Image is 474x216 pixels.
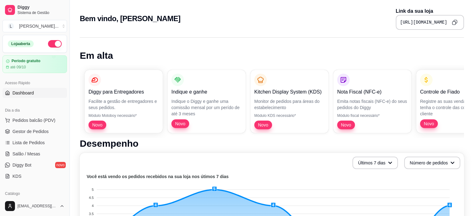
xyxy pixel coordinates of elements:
[450,17,460,27] button: Copy to clipboard
[17,10,65,15] span: Sistema de Gestão
[2,138,67,148] a: Lista de Pedidos
[254,88,325,96] p: Kitchen Display System (KDS)
[89,88,159,96] p: Diggy para Entregadores
[89,113,159,118] p: Módulo Motoboy necessário*
[254,113,325,118] p: Módulo KDS necessário*
[2,115,67,125] button: Pedidos balcão (PDV)
[80,50,464,61] h1: Em alta
[2,88,67,98] a: Dashboard
[8,23,14,29] span: L
[352,157,398,169] button: Últimos 7 dias
[80,14,180,24] h2: Bem vindo, [PERSON_NAME]
[12,162,31,168] span: Diggy Bot
[2,126,67,136] a: Gestor de Pedidos
[12,59,41,63] article: Período gratuito
[173,121,188,127] span: Novo
[90,122,105,128] span: Novo
[17,204,57,209] span: [EMAIL_ADDRESS][DOMAIN_NAME]
[171,88,242,96] p: Indique e ganhe
[89,98,159,111] p: Facilite a gestão de entregadores e seus pedidos.
[256,122,271,128] span: Novo
[2,199,67,214] button: [EMAIL_ADDRESS][DOMAIN_NAME]
[338,122,354,128] span: Novo
[12,117,55,123] span: Pedidos balcão (PDV)
[8,40,34,47] div: Loja aberta
[171,98,242,117] p: Indique o Diggy e ganhe uma comissão mensal por um perído de até 3 meses
[2,189,67,199] div: Catálogo
[12,151,40,157] span: Salão / Mesas
[337,113,408,118] p: Módulo fiscal necessário*
[2,149,67,159] a: Salão / Mesas
[12,140,45,146] span: Lista de Pedidos
[2,55,67,73] a: Período gratuitoaté 09/10
[251,70,328,133] button: Kitchen Display System (KDS)Monitor de pedidos para áreas do estabelecimentoMódulo KDS necessário...
[2,171,67,181] a: KDS
[337,98,408,111] p: Emita notas fiscais (NFC-e) do seus pedidos do Diggy
[12,90,34,96] span: Dashboard
[2,160,67,170] a: Diggy Botnovo
[17,5,65,10] span: Diggy
[400,19,447,25] pre: [URL][DOMAIN_NAME]
[254,98,325,111] p: Monitor de pedidos para áreas do estabelecimento
[92,204,93,208] tspan: 4
[92,188,93,191] tspan: 5
[89,196,93,200] tspan: 4.5
[2,20,67,32] button: Select a team
[2,105,67,115] div: Dia a dia
[85,70,163,133] button: Diggy para EntregadoresFacilite a gestão de entregadores e seus pedidos.Módulo Motoboy necessário...
[48,40,62,48] button: Alterar Status
[12,128,49,135] span: Gestor de Pedidos
[421,121,437,127] span: Novo
[168,70,246,133] button: Indique e ganheIndique o Diggy e ganhe uma comissão mensal por um perído de até 3 mesesNovo
[10,65,26,70] article: até 09/10
[12,173,22,179] span: KDS
[337,88,408,96] p: Nota Fiscal (NFC-e)
[404,157,460,169] button: Número de pedidos
[87,174,229,179] text: Você está vendo os pedidos recebidos na sua loja nos útimos 7 dias
[2,78,67,88] div: Acesso Rápido
[89,212,93,216] tspan: 3.5
[333,70,411,133] button: Nota Fiscal (NFC-e)Emita notas fiscais (NFC-e) do seus pedidos do DiggyMódulo fiscal necessário*Novo
[2,2,67,17] a: DiggySistema de Gestão
[80,138,464,149] h1: Desempenho
[19,23,59,29] div: [PERSON_NAME] ...
[396,7,464,15] p: Link da sua loja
